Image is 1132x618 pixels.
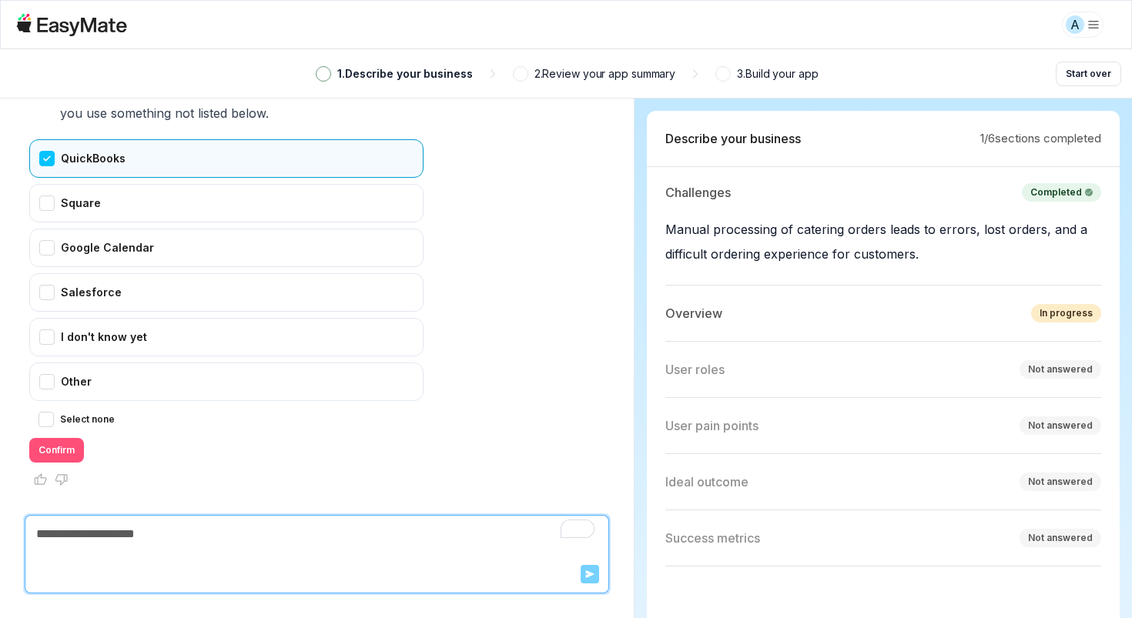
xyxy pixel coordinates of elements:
[1028,362,1093,376] div: Not answered
[25,516,608,553] textarea: To enrich screen reader interactions, please activate Accessibility in Grammarly extension settings
[665,529,760,547] p: Success metrics
[1040,306,1093,320] div: In progress
[1056,62,1121,86] button: Start over
[665,360,725,379] p: User roles
[980,130,1101,148] p: 1 / 6 sections completed
[198,102,227,124] span: listed
[665,473,749,491] p: Ideal outcome
[737,65,818,82] p: 3 . Build your app
[1030,185,1093,199] div: Completed
[60,410,115,429] label: Select none
[231,102,269,124] span: below.
[60,102,82,124] span: you
[665,416,759,435] p: User pain points
[175,102,194,124] span: not
[1066,15,1084,34] div: A
[86,102,107,124] span: use
[337,65,473,82] p: 1 . Describe your business
[665,304,722,322] p: Overview
[1028,531,1093,545] div: Not answered
[665,129,801,148] p: Describe your business
[111,102,171,124] span: something
[665,217,1101,266] p: Manual processing of catering orders leads to errors, lost orders, and a difficult ordering exper...
[29,438,84,463] button: Confirm
[1028,475,1093,489] div: Not answered
[1028,419,1093,433] div: Not answered
[534,65,676,82] p: 2 . Review your app summary
[665,183,731,202] p: Challenges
